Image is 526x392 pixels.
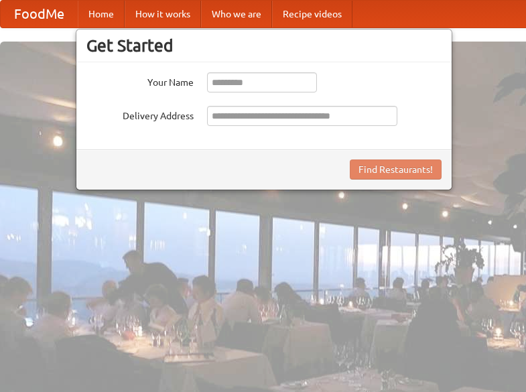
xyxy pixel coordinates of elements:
[350,159,442,180] button: Find Restaurants!
[272,1,352,27] a: Recipe videos
[201,1,272,27] a: Who we are
[78,1,125,27] a: Home
[125,1,201,27] a: How it works
[86,72,194,89] label: Your Name
[1,1,78,27] a: FoodMe
[86,36,442,56] h3: Get Started
[86,106,194,123] label: Delivery Address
